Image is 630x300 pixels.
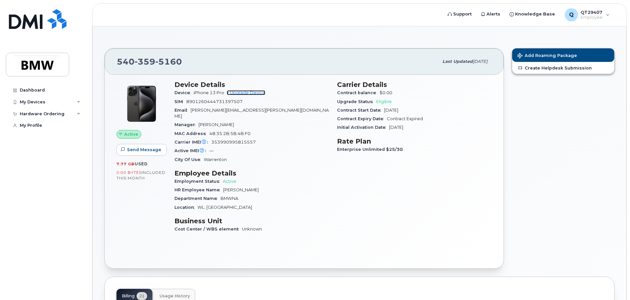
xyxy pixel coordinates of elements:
span: [PERSON_NAME][EMAIL_ADDRESS][PERSON_NAME][DOMAIN_NAME] [174,108,329,119]
a: + Upgrade Device [227,90,265,95]
span: MAC Address [174,131,209,136]
span: 359 [135,57,155,67]
iframe: Messenger Launcher [601,271,625,295]
span: BMWNA [221,196,238,201]
span: 7.77 GB [117,162,135,166]
span: Enterprise Unlimited $25/30 [337,147,406,152]
span: WL: [GEOGRAPHIC_DATA] [197,205,252,210]
button: Add Roaming Package [512,48,614,62]
span: used [135,161,148,166]
span: Warrenton [204,157,227,162]
span: Location [174,205,197,210]
span: 5160 [155,57,182,67]
span: 8901260444731397507 [186,99,243,104]
button: Send Message [117,144,167,156]
span: Upgrade Status [337,99,376,104]
h3: Rate Plan [337,137,492,145]
span: Email [174,108,191,113]
span: $0.00 [380,90,392,95]
span: [PERSON_NAME] [223,187,259,192]
span: Initial Activation Date [337,125,389,130]
span: Employment Status [174,179,223,184]
span: Last updated [442,59,473,64]
span: Unknown [242,227,262,232]
span: Cost Center / WBS element [174,227,242,232]
span: [DATE] [384,108,398,113]
span: 353990995815557 [211,140,256,145]
span: SIM [174,99,186,104]
span: [PERSON_NAME] [198,122,234,127]
span: Contract Expiry Date [337,116,387,121]
span: Active IMEI [174,148,209,153]
span: Carrier IMEI [174,140,211,145]
span: 540 [117,57,182,67]
span: Usage History [160,293,190,299]
h3: Carrier Details [337,81,492,89]
span: [DATE] [473,59,487,64]
span: — [209,148,214,153]
span: Department Name [174,196,221,201]
span: [DATE] [389,125,403,130]
span: Add Roaming Package [517,53,577,59]
span: iPhone 13 Pro [194,90,224,95]
span: Active [223,179,236,184]
a: Create Helpdesk Submission [512,62,614,74]
span: Eligible [376,99,392,104]
span: 0.00 Bytes [117,170,142,175]
span: HR Employee Name [174,187,223,192]
img: iPhone_15_Pro_Black.png [122,84,161,123]
span: City Of Use [174,157,204,162]
h3: Employee Details [174,169,329,177]
span: Manager [174,122,198,127]
span: 48:35:2B:5B:4B:F0 [209,131,250,136]
span: Contract balance [337,90,380,95]
span: Active [124,131,138,137]
h3: Business Unit [174,217,329,225]
span: Device [174,90,194,95]
span: Contract Expired [387,116,423,121]
span: Contract Start Date [337,108,384,113]
h3: Device Details [174,81,329,89]
span: Send Message [127,147,161,153]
